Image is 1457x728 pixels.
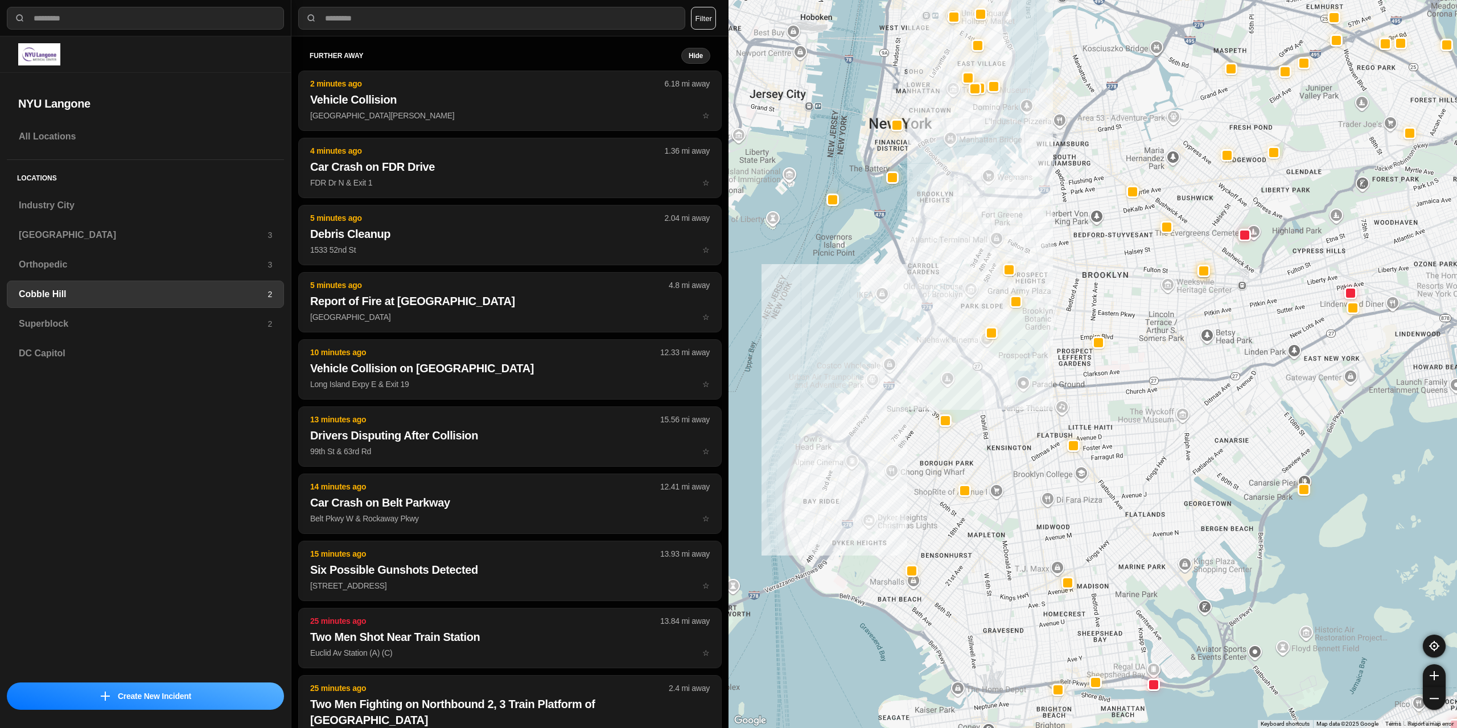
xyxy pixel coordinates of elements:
img: recenter [1429,641,1439,651]
h3: Orthopedic [19,258,267,272]
span: star [702,648,710,657]
h5: Locations [7,160,284,192]
img: zoom-in [1430,671,1439,680]
p: 15 minutes ago [310,548,660,560]
p: 13.93 mi away [660,548,710,560]
a: Cobble Hill2 [7,281,284,308]
a: 4 minutes ago1.36 mi awayCar Crash on FDR DriveFDR Dr N & Exit 1star [298,178,722,187]
h2: NYU Langone [18,96,273,112]
p: 14 minutes ago [310,481,660,492]
h3: DC Capitol [19,347,272,360]
button: 5 minutes ago4.8 mi awayReport of Fire at [GEOGRAPHIC_DATA][GEOGRAPHIC_DATA]star [298,272,722,332]
p: [GEOGRAPHIC_DATA][PERSON_NAME] [310,110,710,121]
button: 5 minutes ago2.04 mi awayDebris Cleanup1533 52nd Ststar [298,205,722,265]
a: 25 minutes ago13.84 mi awayTwo Men Shot Near Train StationEuclid Av Station (A) (C)star [298,648,722,657]
p: 13 minutes ago [310,414,660,425]
h2: Car Crash on Belt Parkway [310,495,710,511]
p: 4.8 mi away [669,279,710,291]
a: Industry City [7,192,284,219]
h2: Drivers Disputing After Collision [310,427,710,443]
h2: Two Men Fighting on Northbound 2, 3 Train Platform of [GEOGRAPHIC_DATA] [310,696,710,728]
p: 25 minutes ago [310,615,660,627]
p: 2 [267,318,272,330]
img: logo [18,43,60,65]
a: 13 minutes ago15.56 mi awayDrivers Disputing After Collision99th St & 63rd Rdstar [298,446,722,456]
p: 3 [267,259,272,270]
span: star [702,245,710,254]
p: 2 minutes ago [310,78,665,89]
p: Create New Incident [118,690,191,702]
h2: Car Crash on FDR Drive [310,159,710,175]
p: 99th St & 63rd Rd [310,446,710,457]
h3: [GEOGRAPHIC_DATA] [19,228,267,242]
span: star [702,380,710,389]
img: search [14,13,26,24]
p: [GEOGRAPHIC_DATA] [310,311,710,323]
h3: All Locations [19,130,272,143]
button: 14 minutes ago12.41 mi awayCar Crash on Belt ParkwayBelt Pkwy W & Rockaway Pkwystar [298,474,722,534]
button: Filter [691,7,716,30]
h3: Industry City [19,199,272,212]
h2: Six Possible Gunshots Detected [310,562,710,578]
p: 12.33 mi away [660,347,710,358]
button: Hide [681,48,710,64]
span: star [702,581,710,590]
a: 15 minutes ago13.93 mi awaySix Possible Gunshots Detected[STREET_ADDRESS]star [298,581,722,590]
img: icon [101,692,110,701]
a: Superblock2 [7,310,284,338]
button: recenter [1423,635,1446,657]
span: star [702,447,710,456]
h3: Superblock [19,317,267,331]
button: 2 minutes ago6.18 mi awayVehicle Collision[GEOGRAPHIC_DATA][PERSON_NAME]star [298,71,722,131]
img: search [306,13,317,24]
a: [GEOGRAPHIC_DATA]3 [7,221,284,249]
p: 1533 52nd St [310,244,710,256]
a: 5 minutes ago2.04 mi awayDebris Cleanup1533 52nd Ststar [298,245,722,254]
p: FDR Dr N & Exit 1 [310,177,710,188]
button: zoom-in [1423,664,1446,687]
a: 14 minutes ago12.41 mi awayCar Crash on Belt ParkwayBelt Pkwy W & Rockaway Pkwystar [298,513,722,523]
span: star [702,514,710,523]
p: 2.4 mi away [669,682,710,694]
a: Open this area in Google Maps (opens a new window) [731,713,769,728]
span: star [702,111,710,120]
a: Report a map error [1408,721,1454,727]
h2: Two Men Shot Near Train Station [310,629,710,645]
button: zoom-out [1423,687,1446,710]
a: 5 minutes ago4.8 mi awayReport of Fire at [GEOGRAPHIC_DATA][GEOGRAPHIC_DATA]star [298,312,722,322]
a: Orthopedic3 [7,251,284,278]
button: 25 minutes ago13.84 mi awayTwo Men Shot Near Train StationEuclid Av Station (A) (C)star [298,608,722,668]
p: Long Island Expy E & Exit 19 [310,379,710,390]
button: Keyboard shortcuts [1261,720,1310,728]
p: 5 minutes ago [310,279,669,291]
small: Hide [689,51,703,60]
p: 1.36 mi away [665,145,710,157]
button: 15 minutes ago13.93 mi awaySix Possible Gunshots Detected[STREET_ADDRESS]star [298,541,722,601]
h2: Debris Cleanup [310,226,710,242]
a: DC Capitol [7,340,284,367]
button: 10 minutes ago12.33 mi awayVehicle Collision on [GEOGRAPHIC_DATA]Long Island Expy E & Exit 19star [298,339,722,400]
span: Map data ©2025 Google [1316,721,1378,727]
p: 13.84 mi away [660,615,710,627]
p: 5 minutes ago [310,212,665,224]
img: Google [731,713,769,728]
p: 12.41 mi away [660,481,710,492]
a: 2 minutes ago6.18 mi awayVehicle Collision[GEOGRAPHIC_DATA][PERSON_NAME]star [298,110,722,120]
p: 25 minutes ago [310,682,669,694]
p: [STREET_ADDRESS] [310,580,710,591]
button: iconCreate New Incident [7,682,284,710]
button: 4 minutes ago1.36 mi awayCar Crash on FDR DriveFDR Dr N & Exit 1star [298,138,722,198]
p: 6.18 mi away [665,78,710,89]
h5: further away [310,51,681,60]
p: 4 minutes ago [310,145,665,157]
a: Terms (opens in new tab) [1385,721,1401,727]
a: All Locations [7,123,284,150]
h2: Vehicle Collision [310,92,710,108]
a: 10 minutes ago12.33 mi awayVehicle Collision on [GEOGRAPHIC_DATA]Long Island Expy E & Exit 19star [298,379,722,389]
h2: Vehicle Collision on [GEOGRAPHIC_DATA] [310,360,710,376]
p: 15.56 mi away [660,414,710,425]
p: Belt Pkwy W & Rockaway Pkwy [310,513,710,524]
p: Euclid Av Station (A) (C) [310,647,710,659]
h3: Cobble Hill [19,287,267,301]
